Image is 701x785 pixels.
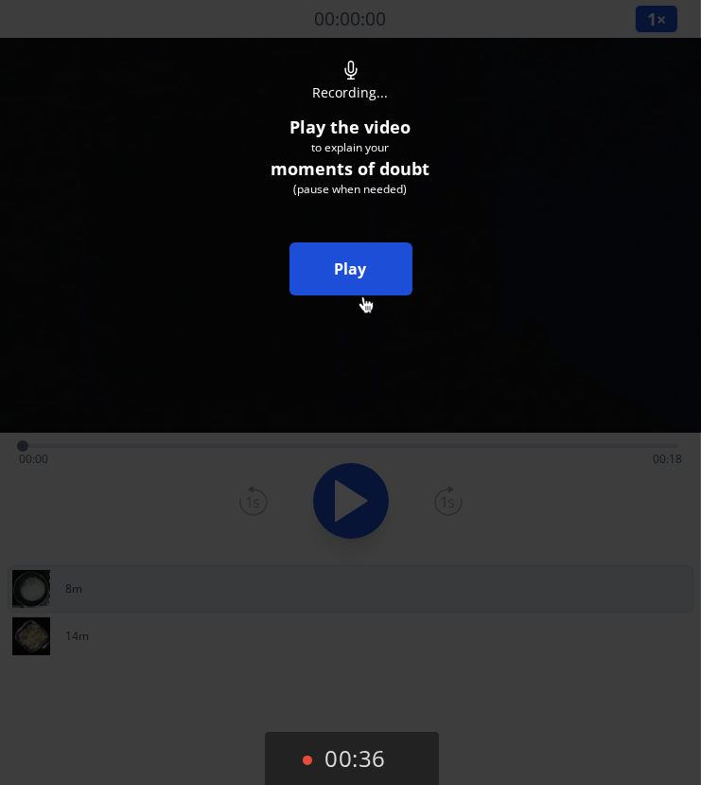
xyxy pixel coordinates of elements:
[289,242,412,295] a: Play
[290,114,412,140] span: Play the video
[313,83,389,102] span: Recording...
[272,155,430,182] span: moments of doubt
[294,182,408,197] span: (pause when needed)
[312,140,390,155] span: to explain your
